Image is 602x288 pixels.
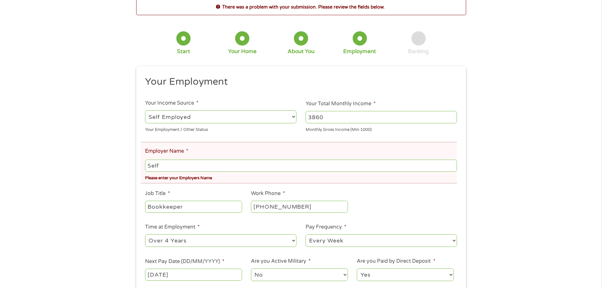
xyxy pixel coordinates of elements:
h2: There was a problem with your submission. Please review the fields below. [137,3,466,10]
div: Start [177,48,190,55]
label: Are you Active Military [251,258,311,265]
label: Next Pay Date (DD/MM/YYYY) [145,258,224,265]
input: Walmart [145,160,457,172]
input: 1800 [306,111,457,123]
div: Your Employment / Other Status [145,124,296,133]
input: (231) 754-4010 [251,201,348,213]
label: Your Income Source [145,100,198,107]
label: Time at Employment [145,224,200,230]
label: Job Title [145,190,170,197]
label: Pay Frequency [306,224,346,230]
div: Banking [408,48,429,55]
h2: Your Employment [145,76,452,88]
div: Your Home [228,48,257,55]
input: Cashier [145,201,242,213]
input: ---Click Here for Calendar --- [145,269,242,281]
div: Monthly Gross Income (Min 1000) [306,124,457,133]
div: Employment [343,48,376,55]
div: Please enter your Employers Name [145,173,457,181]
label: Employer Name [145,148,188,155]
label: Your Total Monthly Income [306,101,376,107]
label: Work Phone [251,190,285,197]
div: About You [288,48,314,55]
label: Are you Paid by Direct Deposit [357,258,435,265]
